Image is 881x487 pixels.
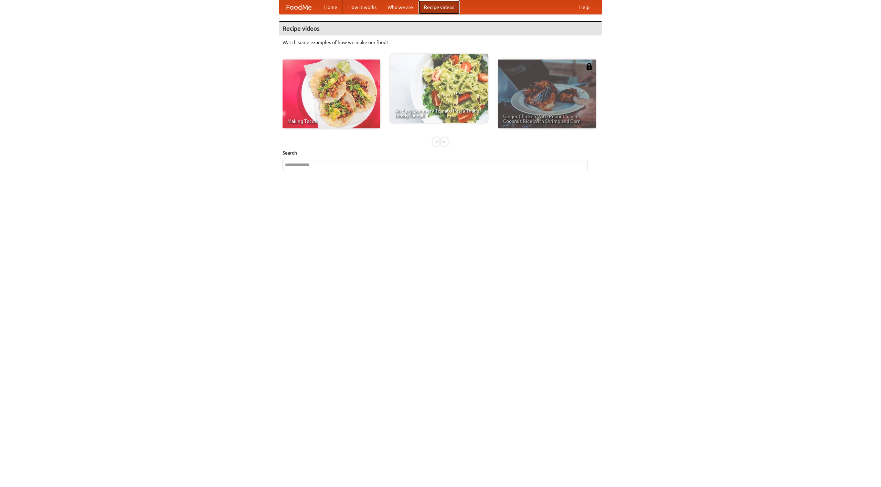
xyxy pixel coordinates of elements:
a: An Easy, Summery Tomato Pasta That's Ready for Fall [390,54,488,123]
a: Who we are [382,0,418,14]
p: Watch some examples of how we make our food! [283,39,598,46]
div: » [442,137,448,146]
img: 483408.png [586,63,593,70]
span: An Easy, Summery Tomato Pasta That's Ready for Fall [395,108,483,118]
h4: Recipe videos [279,22,602,35]
div: « [433,137,439,146]
a: Recipe videos [418,0,460,14]
h5: Search [283,149,598,156]
a: How it works [343,0,382,14]
a: Home [319,0,343,14]
a: Making Tacos [283,60,380,128]
a: FoodMe [279,0,319,14]
a: Help [574,0,595,14]
span: Making Tacos [287,119,375,124]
